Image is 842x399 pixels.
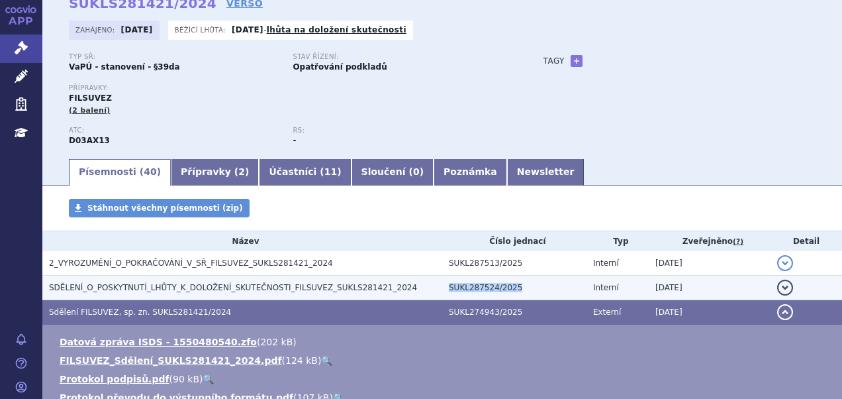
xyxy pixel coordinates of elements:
[42,231,442,251] th: Název
[60,372,829,386] li: ( )
[733,237,743,247] abbr: (?)
[203,374,214,384] a: 🔍
[144,166,156,177] span: 40
[777,304,793,320] button: detail
[49,283,417,292] span: SDĚLENÍ_O_POSKYTNUTÍ_LHŮTY_K_DOLOŽENÍ_SKUTEČNOSTI_FILSUVEZ_SUKLS281421_2024
[60,355,282,366] a: FILSUVEZ_Sdělení_SUKLS281421_2024.pdf
[69,62,180,72] strong: VaPÚ - stanovení - §39da
[121,25,153,34] strong: [DATE]
[87,203,243,213] span: Stáhnout všechny písemnosti (zip)
[434,159,507,186] a: Poznámka
[442,276,586,300] td: SUKL287524/2025
[777,255,793,271] button: detail
[593,258,619,268] span: Interní
[175,25,228,35] span: Běžící lhůta:
[777,280,793,296] button: detail
[586,231,649,251] th: Typ
[649,276,771,300] td: [DATE]
[442,231,586,251] th: Číslo jednací
[593,308,621,317] span: Externí
[60,337,257,347] a: Datová zpráva ISDS - 1550480540.zfo
[171,159,259,186] a: Přípravky (2)
[321,355,332,366] a: 🔍
[293,127,503,135] p: RS:
[173,374,199,384] span: 90 kB
[232,25,263,34] strong: [DATE]
[293,53,503,61] p: Stav řízení:
[238,166,245,177] span: 2
[771,231,842,251] th: Detail
[60,374,169,384] a: Protokol podpisů.pdf
[442,300,586,325] td: SUKL274943/2025
[571,55,583,67] a: +
[260,337,293,347] span: 202 kB
[69,84,517,92] p: Přípravky:
[49,258,333,268] span: 2_VYROZUMĚNÍ_O_POKRAČOVÁNÍ_V_SŘ_FILSUVEZ_SUKLS281421_2024
[593,283,619,292] span: Interní
[259,159,351,186] a: Účastníci (11)
[69,106,111,115] span: (2 balení)
[442,251,586,276] td: SUKL287513/2025
[69,127,279,135] p: ATC:
[649,300,771,325] td: [DATE]
[60,335,829,349] li: ( )
[324,166,337,177] span: 11
[507,159,585,186] a: Newsletter
[232,25,406,35] p: -
[285,355,318,366] span: 124 kB
[267,25,406,34] a: lhůta na doložení skutečnosti
[69,93,112,103] span: FILSUVEZ
[69,53,279,61] p: Typ SŘ:
[293,62,387,72] strong: Opatřování podkladů
[69,159,171,186] a: Písemnosti (40)
[69,136,110,145] strong: BŘEZOVÁ KŮRA
[293,136,296,145] strong: -
[69,199,250,217] a: Stáhnout všechny písemnosti (zip)
[649,231,771,251] th: Zveřejněno
[49,308,231,317] span: Sdělení FILSUVEZ, sp. zn. SUKLS281421/2024
[351,159,434,186] a: Sloučení (0)
[75,25,117,35] span: Zahájeno:
[60,354,829,367] li: ( )
[649,251,771,276] td: [DATE]
[543,53,565,69] h3: Tagy
[413,166,420,177] span: 0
